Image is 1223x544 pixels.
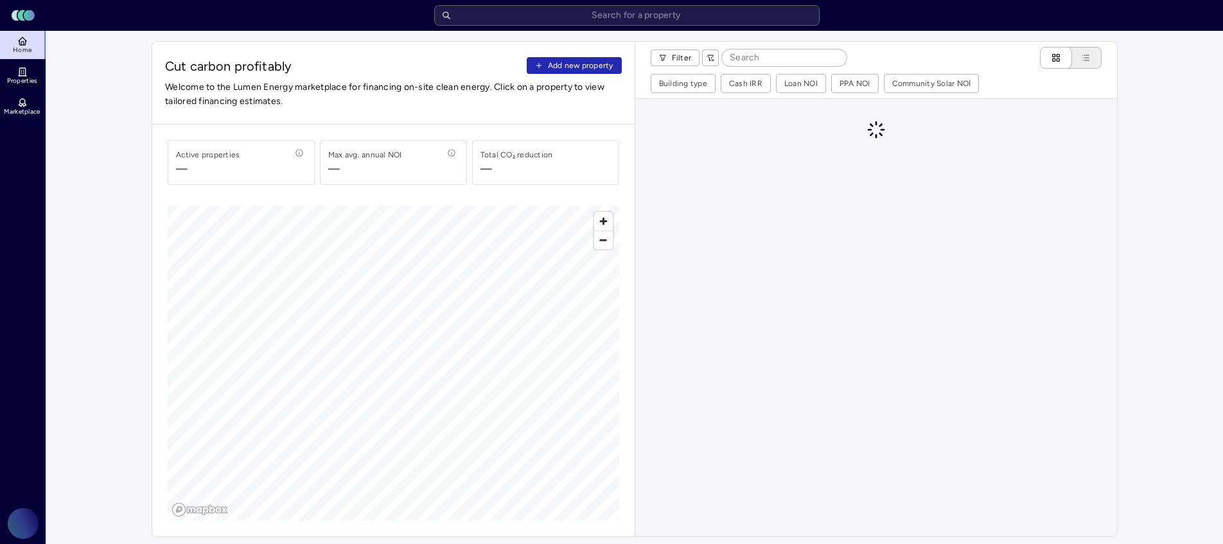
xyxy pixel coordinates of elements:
[784,77,818,90] div: Loan NOI
[328,161,402,177] span: —
[659,77,707,90] div: Building type
[434,5,820,26] input: Search for a property
[777,75,825,92] button: Loan NOI
[721,75,770,92] button: Cash IRR
[548,59,613,72] span: Add new property
[168,206,619,521] canvas: Map
[176,148,240,161] div: Active properties
[651,75,715,92] button: Building type
[1040,47,1072,69] button: Cards view
[172,502,228,517] a: Mapbox logo
[884,75,979,92] button: Community Solar NOI
[165,80,622,109] span: Welcome to the Lumen Energy marketplace for financing on-site clean energy. Click on a property t...
[840,77,870,90] div: PPA NOI
[480,148,553,161] div: Total CO₂ reduction
[892,77,971,90] div: Community Solar NOI
[527,57,622,74] button: Add new property
[832,75,878,92] button: PPA NOI
[165,57,522,75] span: Cut carbon profitably
[480,161,492,177] div: —
[651,49,700,66] button: Filter
[594,212,613,231] button: Zoom in
[594,231,613,249] button: Zoom out
[1059,47,1102,69] button: List view
[13,46,31,54] span: Home
[722,49,847,66] input: Search
[176,161,240,177] span: —
[7,77,38,85] span: Properties
[4,108,40,116] span: Marketplace
[672,51,692,64] span: Filter
[729,77,762,90] div: Cash IRR
[328,148,402,161] div: Max avg. annual NOI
